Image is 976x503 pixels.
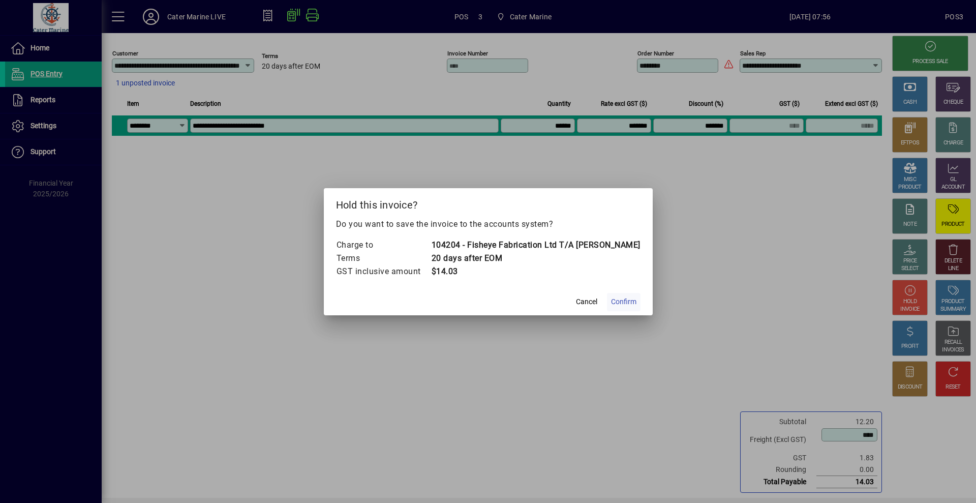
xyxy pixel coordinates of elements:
[611,297,636,307] span: Confirm
[607,293,640,311] button: Confirm
[336,218,640,230] p: Do you want to save the invoice to the accounts system?
[576,297,597,307] span: Cancel
[570,293,603,311] button: Cancel
[431,239,640,252] td: 104204 - Fisheye Fabrication Ltd T/A [PERSON_NAME]
[324,188,653,218] h2: Hold this invoice?
[431,265,640,278] td: $14.03
[336,265,431,278] td: GST inclusive amount
[336,252,431,265] td: Terms
[431,252,640,265] td: 20 days after EOM
[336,239,431,252] td: Charge to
